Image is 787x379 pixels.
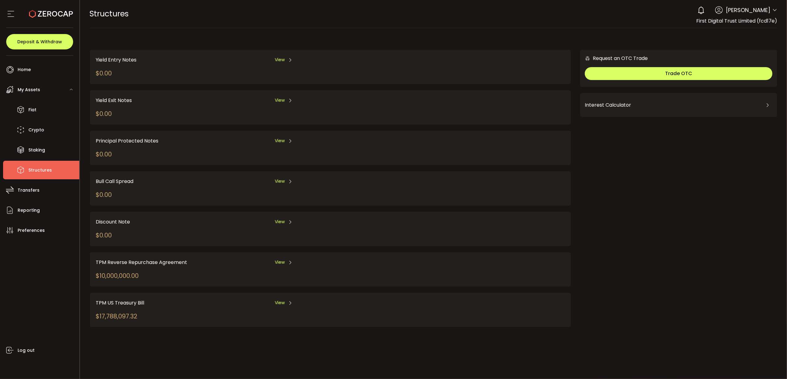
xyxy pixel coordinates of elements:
[18,85,40,94] span: My Assets
[275,57,285,63] span: View
[18,206,40,215] span: Reporting
[28,166,52,175] span: Structures
[275,300,285,306] span: View
[275,259,285,266] span: View
[18,186,40,195] span: Transfers
[96,56,137,64] span: Yield Entry Notes
[96,96,132,104] span: Yield Exit Notes
[6,34,73,49] button: Deposit & Withdraw
[96,137,159,145] span: Principal Protected Notes
[18,346,35,355] span: Log out
[28,146,45,155] span: Staking
[580,54,648,62] div: Request an OTC Trade
[726,6,770,14] span: [PERSON_NAME]
[696,17,777,24] span: First Digital Trust Limited (fcd17e)
[275,219,285,225] span: View
[28,126,44,134] span: Crypto
[18,65,31,74] span: Home
[585,56,590,61] img: 6nGpN7MZ9FLuBP83NiajKbTRY4UzlzQtBKtCrLLspmCkSvCZHBKvY3NxgQaT5JnOQREvtQ257bXeeSTueZfAPizblJ+Fe8JwA...
[96,271,139,280] div: $10,000,000.00
[96,190,112,199] div: $0.00
[275,138,285,144] span: View
[96,231,112,240] div: $0.00
[96,312,138,321] div: $17,788,097.32
[96,299,144,307] span: TPM US Treasury Bill
[96,218,130,226] span: Discount Note
[96,109,112,118] div: $0.00
[585,98,772,113] div: Interest Calculator
[17,40,62,44] span: Deposit & Withdraw
[756,349,787,379] iframe: Chat Widget
[96,150,112,159] div: $0.00
[96,177,134,185] span: Bull Call Spread
[96,69,112,78] div: $0.00
[90,8,129,19] span: Structures
[96,258,187,266] span: TPM Reverse Repurchase Agreement
[275,97,285,104] span: View
[18,226,45,235] span: Preferences
[28,105,36,114] span: Fiat
[275,178,285,185] span: View
[585,67,772,80] button: Trade OTC
[665,70,692,77] span: Trade OTC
